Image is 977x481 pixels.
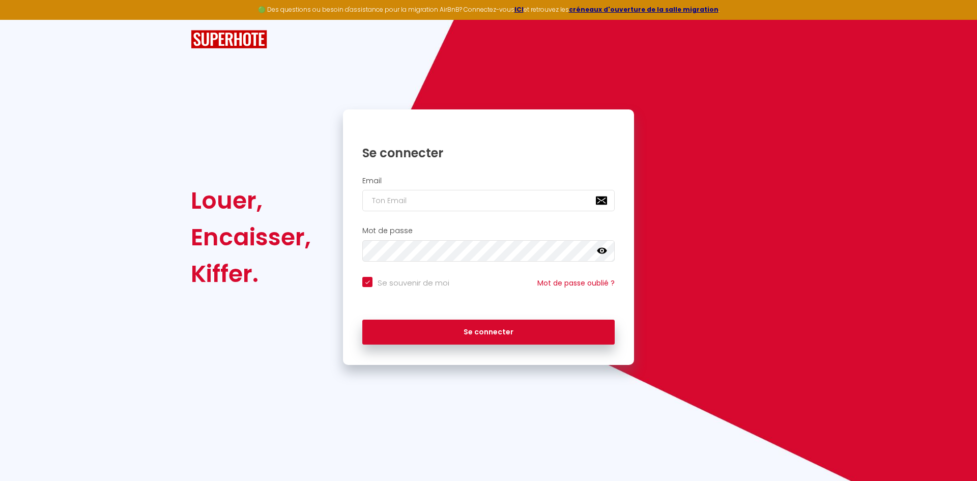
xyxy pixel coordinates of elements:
div: Encaisser, [191,219,311,256]
a: ICI [514,5,524,14]
h1: Se connecter [362,145,615,161]
h2: Email [362,177,615,185]
button: Se connecter [362,320,615,345]
h2: Mot de passe [362,227,615,235]
div: Kiffer. [191,256,311,292]
a: créneaux d'ouverture de la salle migration [569,5,719,14]
div: Louer, [191,182,311,219]
a: Mot de passe oublié ? [537,278,615,288]
input: Ton Email [362,190,615,211]
img: SuperHote logo [191,30,267,49]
